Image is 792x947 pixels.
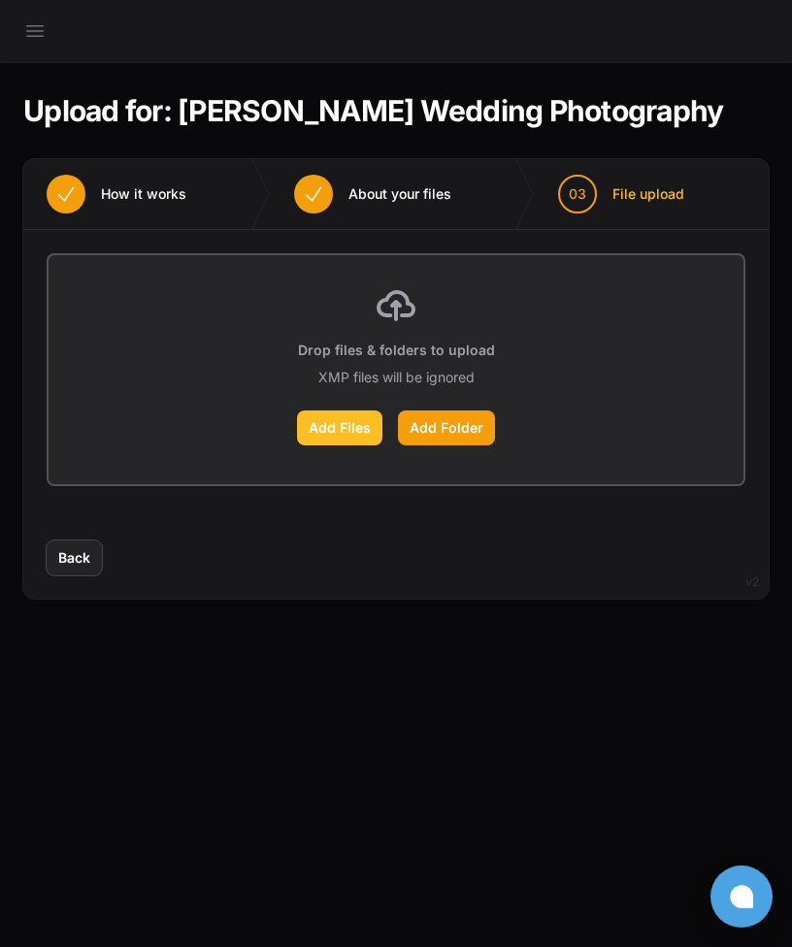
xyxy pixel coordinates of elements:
button: 03 File upload [535,159,708,229]
span: How it works [101,184,186,204]
p: Drop files & folders to upload [298,341,495,360]
span: 03 [569,184,586,204]
label: Add Files [297,410,382,445]
button: About your files [271,159,475,229]
span: Back [58,548,90,568]
span: File upload [612,184,684,204]
button: Back [47,540,102,575]
p: XMP files will be ignored [318,368,475,387]
h1: Upload for: [PERSON_NAME] Wedding Photography [23,93,723,128]
span: About your files [348,184,451,204]
button: How it works [23,159,210,229]
button: Open chat window [710,865,773,928]
label: Add Folder [398,410,495,445]
div: v2 [745,571,759,594]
